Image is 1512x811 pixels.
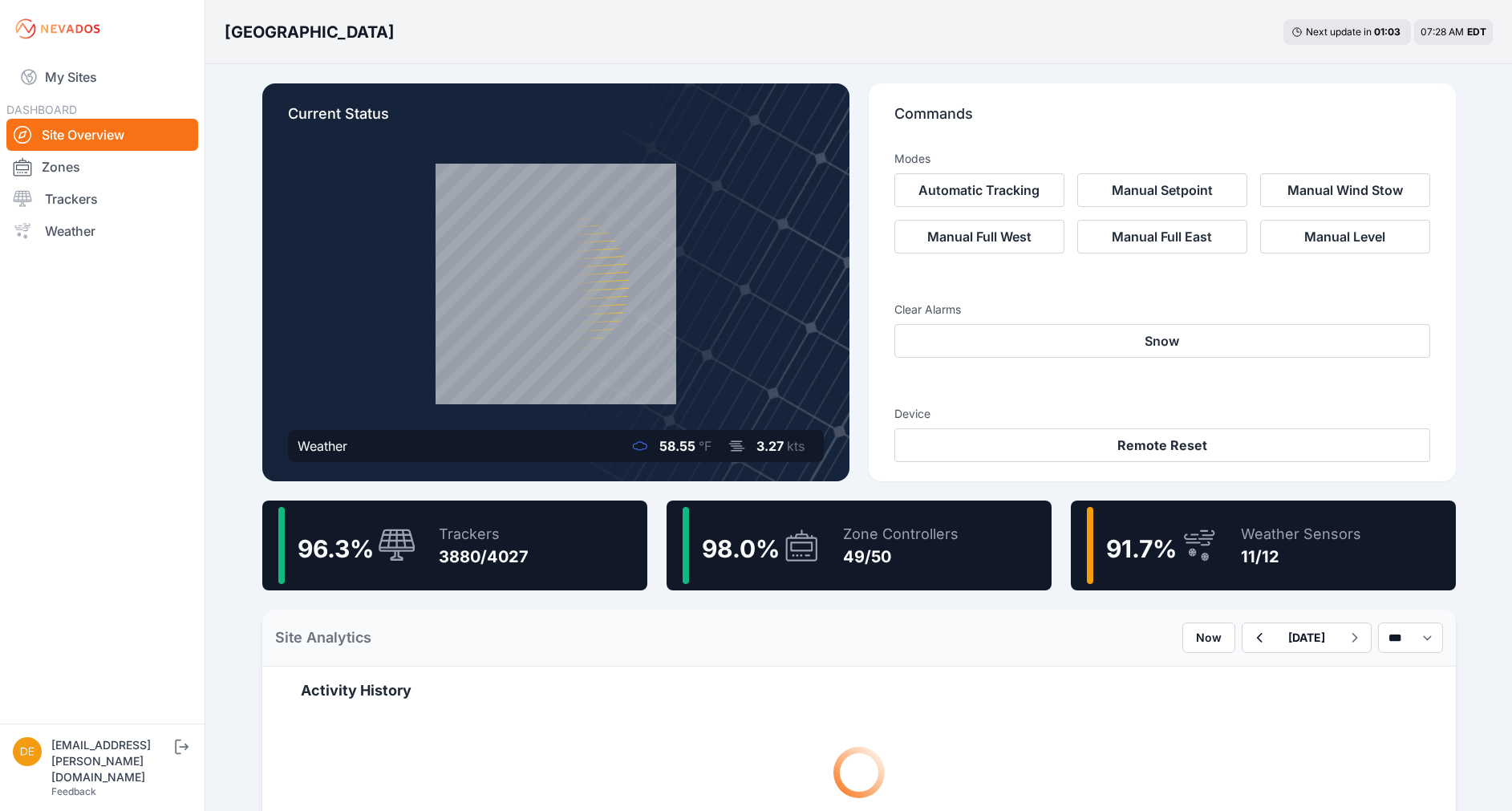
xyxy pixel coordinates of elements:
h3: Modes [894,151,930,167]
div: [EMAIL_ADDRESS][PERSON_NAME][DOMAIN_NAME] [51,737,172,785]
a: Zones [6,151,198,183]
button: Manual Setpoint [1077,173,1247,207]
img: Nevados [13,16,103,42]
span: 96.3 % [298,534,374,563]
span: 3.27 [756,438,784,454]
span: DASHBOARD [6,103,77,116]
span: 91.7 % [1106,534,1177,563]
a: Site Overview [6,119,198,151]
h3: Device [894,406,1430,422]
a: 91.7%Weather Sensors11/12 [1071,501,1456,590]
span: kts [787,438,805,454]
button: Manual Level [1260,220,1430,253]
h2: Activity History [301,679,1417,702]
a: My Sites [6,58,198,96]
button: [DATE] [1275,623,1338,652]
div: Weather Sensors [1241,523,1361,545]
h3: [GEOGRAPHIC_DATA] [225,21,395,43]
button: Now [1182,622,1235,653]
div: Weather [298,436,347,456]
div: 49/50 [843,545,959,568]
nav: Breadcrumb [225,11,395,53]
h2: Site Analytics [275,626,371,649]
button: Manual Full West [894,220,1064,253]
a: Feedback [51,785,96,797]
div: 3880/4027 [439,545,529,568]
a: Trackers [6,183,198,215]
button: Manual Wind Stow [1260,173,1430,207]
span: 07:28 AM [1421,26,1464,38]
span: °F [699,438,711,454]
button: Manual Full East [1077,220,1247,253]
button: Snow [894,324,1430,358]
span: 58.55 [659,438,695,454]
p: Current Status [288,103,824,138]
img: devin.martin@nevados.solar [13,737,42,766]
div: 11/12 [1241,545,1361,568]
div: Trackers [439,523,529,545]
h3: Clear Alarms [894,302,1430,318]
div: 01 : 03 [1374,26,1403,39]
a: 98.0%Zone Controllers49/50 [667,501,1052,590]
span: Next update in [1306,26,1372,38]
button: Automatic Tracking [894,173,1064,207]
div: Zone Controllers [843,523,959,545]
a: Weather [6,215,198,247]
p: Commands [894,103,1430,138]
span: 98.0 % [702,534,780,563]
button: Remote Reset [894,428,1430,462]
a: 96.3%Trackers3880/4027 [262,501,647,590]
span: EDT [1467,26,1486,38]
